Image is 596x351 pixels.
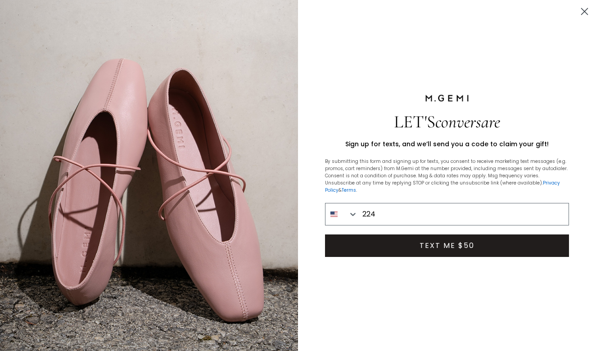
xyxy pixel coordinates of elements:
button: Close dialog [577,4,592,19]
span: LET'S [394,111,500,132]
button: TEXT ME $50 [325,234,569,257]
img: United States [330,211,338,218]
button: Search Countries [325,203,358,225]
span: conversare [435,111,500,132]
a: Privacy Policy [325,180,560,193]
p: By submitting this form and signing up for texts, you consent to receive marketing text messages ... [325,158,569,194]
img: M.Gemi [424,94,470,102]
span: Sign up for texts, and we’ll send you a code to claim your gift! [345,139,549,148]
input: Phone Number [358,203,569,225]
a: Terms [342,187,356,193]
